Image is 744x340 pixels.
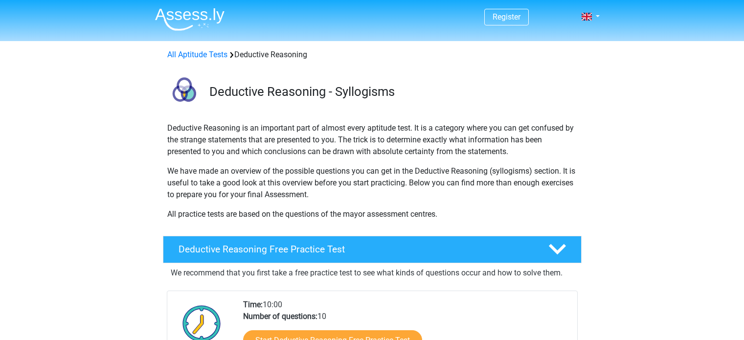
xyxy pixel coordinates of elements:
h3: Deductive Reasoning - Syllogisms [209,84,574,99]
p: Deductive Reasoning is an important part of almost every aptitude test. It is a category where yo... [167,122,577,158]
p: All practice tests are based on the questions of the mayor assessment centres. [167,208,577,220]
p: We recommend that you first take a free practice test to see what kinds of questions occur and ho... [171,267,574,279]
a: Register [493,12,520,22]
a: All Aptitude Tests [167,50,227,59]
p: We have made an overview of the possible questions you can get in the Deductive Reasoning (syllog... [167,165,577,201]
b: Number of questions: [243,312,317,321]
div: Deductive Reasoning [163,49,581,61]
img: Assessly [155,8,225,31]
a: Deductive Reasoning Free Practice Test [159,236,586,263]
h4: Deductive Reasoning Free Practice Test [179,244,533,255]
b: Time: [243,300,263,309]
img: deductive reasoning [163,72,205,114]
